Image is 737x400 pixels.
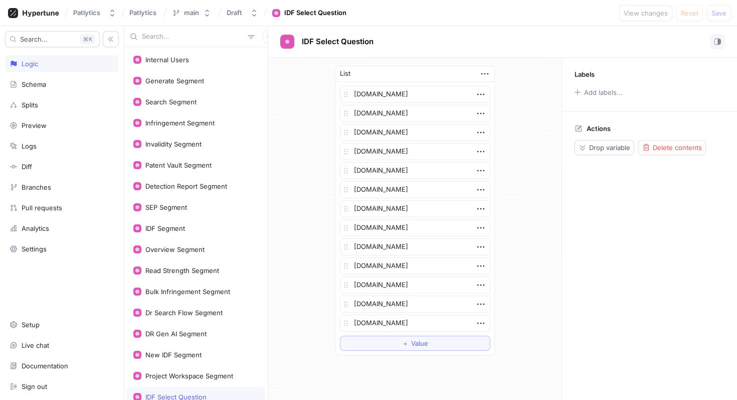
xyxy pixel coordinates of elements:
[5,357,119,374] a: Documentation
[589,145,630,151] span: Drop variable
[145,119,215,127] div: Infringement Segment
[22,142,37,150] div: Logs
[80,34,95,44] div: K
[22,121,47,129] div: Preview
[340,238,490,255] textarea: [DOMAIN_NAME]
[223,5,262,21] button: Draft
[5,31,100,47] button: Search...K
[145,330,207,338] div: DR Gen AI Segment
[575,140,634,155] button: Drop variable
[340,277,490,294] textarea: [DOMAIN_NAME]
[587,124,611,132] p: Actions
[145,161,212,169] div: Patent Vault Segment
[284,8,346,18] div: IDF Select Question
[575,70,595,78] p: Labels
[22,245,47,253] div: Settings
[145,245,205,253] div: Overview Segment
[145,98,197,106] div: Search Segment
[145,203,187,211] div: SEP Segment
[340,86,490,103] textarea: [DOMAIN_NAME]
[340,315,490,332] textarea: [DOMAIN_NAME]
[402,340,409,346] span: ＋
[624,10,668,16] span: View changes
[22,80,46,88] div: Schema
[145,77,204,85] div: Generate Segment
[145,56,189,64] div: Internal Users
[227,9,242,17] div: Draft
[129,9,156,16] span: Patlytics
[340,69,350,79] div: List
[145,140,202,148] div: Invalidity Segment
[145,351,202,359] div: New IDF Segment
[145,182,227,190] div: Detection Report Segment
[145,309,223,317] div: Dr Search Flow Segment
[69,5,120,21] button: Patlytics
[142,32,244,42] input: Search...
[145,266,219,275] div: Read Strength Segment
[584,89,623,96] div: Add labels...
[145,288,230,296] div: Bulk Infringement Segment
[711,10,726,16] span: Save
[22,362,68,370] div: Documentation
[302,38,374,46] span: IDF Select Question
[340,336,490,351] button: ＋Value
[340,257,490,275] textarea: [DOMAIN_NAME]
[681,10,698,16] span: Reset
[22,382,47,390] div: Sign out
[676,5,703,21] button: Reset
[22,183,51,191] div: Branches
[340,124,490,141] textarea: [DOMAIN_NAME]
[22,321,40,329] div: Setup
[619,5,672,21] button: View changes
[22,341,49,349] div: Live chat
[73,9,100,17] div: Patlytics
[707,5,731,21] button: Save
[22,224,49,232] div: Analytics
[638,140,706,155] button: Delete contents
[340,296,490,313] textarea: [DOMAIN_NAME]
[571,86,625,99] button: Add labels...
[145,224,185,232] div: IDF Segment
[340,200,490,217] textarea: [DOMAIN_NAME]
[340,162,490,179] textarea: [DOMAIN_NAME]
[653,145,702,151] span: Delete contents
[340,181,490,198] textarea: [DOMAIN_NAME]
[22,60,38,68] div: Logic
[340,143,490,160] textarea: [DOMAIN_NAME]
[22,204,62,212] div: Pull requests
[411,340,428,346] span: Value
[20,36,48,42] span: Search...
[340,219,490,236] textarea: [DOMAIN_NAME]
[168,5,215,21] button: main
[22,101,38,109] div: Splits
[145,372,233,380] div: Project Workspace Segment
[340,105,490,122] textarea: [DOMAIN_NAME]
[22,163,32,171] div: Diff
[184,9,199,17] div: main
